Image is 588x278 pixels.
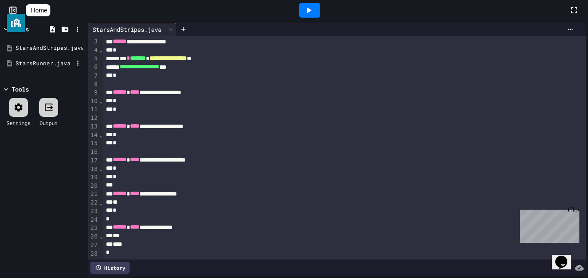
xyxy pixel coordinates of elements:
[88,63,99,71] div: 6
[99,233,103,240] span: Fold line
[88,72,99,80] div: 7
[88,54,99,63] div: 5
[88,190,99,199] div: 21
[88,97,99,106] div: 10
[26,4,50,16] a: Home
[88,37,99,46] div: 3
[88,105,99,114] div: 11
[88,173,99,182] div: 19
[7,14,25,32] button: privacy banner
[31,6,47,15] span: Home
[99,131,103,138] span: Fold line
[88,148,99,156] div: 16
[40,119,58,127] div: Output
[88,23,176,36] div: StarsAndStripes.java
[88,182,99,190] div: 20
[88,250,99,258] div: 28
[88,199,99,207] div: 22
[15,44,83,52] div: StarsAndStripes.java
[99,199,103,206] span: Fold line
[12,85,29,94] div: Tools
[88,80,99,89] div: 8
[3,3,59,55] div: Chat with us now!Close
[88,232,99,241] div: 26
[88,25,166,34] div: StarsAndStripes.java
[99,165,103,172] span: Fold line
[552,244,579,269] iframe: chat widget
[88,139,99,148] div: 15
[88,207,99,216] div: 23
[88,216,99,224] div: 24
[15,59,73,68] div: StarsRunner.java
[6,119,31,127] div: Settings
[88,165,99,174] div: 18
[88,241,99,250] div: 27
[90,262,130,274] div: History
[88,89,99,97] div: 9
[88,46,99,55] div: 4
[88,114,99,122] div: 12
[99,98,103,104] span: Fold line
[517,206,579,243] iframe: chat widget
[88,156,99,165] div: 17
[88,122,99,131] div: 13
[88,131,99,140] div: 14
[99,46,103,53] span: Fold line
[88,224,99,232] div: 25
